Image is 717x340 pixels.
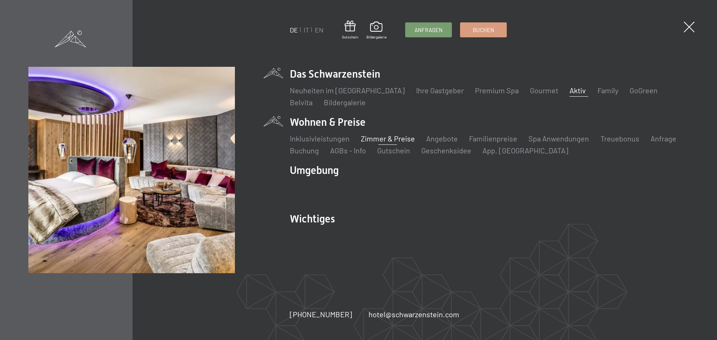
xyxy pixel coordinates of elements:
span: Buchen [473,26,494,34]
a: Zimmer & Preise [361,134,415,143]
a: Familienpreise [469,134,517,143]
a: EN [315,26,323,34]
a: Geschenksidee [421,146,471,155]
span: Anfragen [415,26,443,34]
a: Buchung [290,146,319,155]
a: [PHONE_NUMBER] [290,309,352,319]
a: Family [597,86,618,95]
a: Gutschein [342,21,358,40]
a: Anfrage [650,134,676,143]
a: IT [304,26,309,34]
a: Buchen [460,23,506,37]
span: [PHONE_NUMBER] [290,310,352,319]
a: AGBs - Info [330,146,366,155]
a: Inklusivleistungen [290,134,350,143]
a: GoGreen [629,86,657,95]
span: Bildergalerie [366,34,387,40]
a: Gutschein [377,146,410,155]
a: hotel@schwarzenstein.com [369,309,459,319]
a: Gourmet [530,86,558,95]
a: Bildergalerie [324,98,366,107]
a: DE [290,26,298,34]
a: Spa Anwendungen [528,134,589,143]
a: Treuebonus [600,134,639,143]
a: Neuheiten im [GEOGRAPHIC_DATA] [290,86,405,95]
a: Bildergalerie [366,22,387,40]
a: Ihre Gastgeber [416,86,464,95]
a: Anfragen [406,23,451,37]
span: Gutschein [342,34,358,40]
a: Belvita [290,98,313,107]
a: Angebote [426,134,458,143]
a: Aktiv [569,86,586,95]
a: Premium Spa [475,86,519,95]
a: App. [GEOGRAPHIC_DATA] [482,146,568,155]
